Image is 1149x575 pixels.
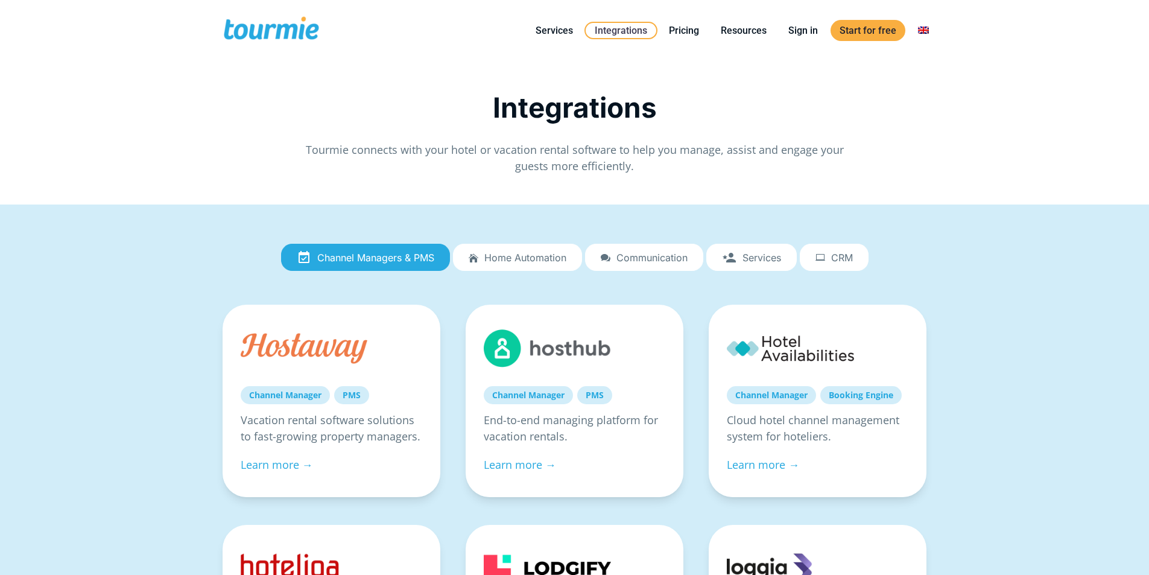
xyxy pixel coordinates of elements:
a: Services [706,244,797,272]
a: Services [527,23,582,38]
a: CRM [800,244,869,272]
a: Channel Manager [727,386,816,404]
span: Home automation [484,252,566,263]
a: PMS [577,386,612,404]
a: Learn more → [484,457,556,472]
span: CRM [831,252,853,263]
span: Integrations [493,91,657,124]
a: Integrations [584,22,657,39]
a: Pricing [660,23,708,38]
p: Vacation rental software solutions to fast-growing property managers. [241,412,422,445]
span: Channel Managers & PMS [317,252,434,263]
a: Resources [712,23,776,38]
a: Learn more → [727,457,799,472]
a: Channel Managers & PMS [281,244,450,272]
a: Learn more → [241,457,313,472]
a: Start for free [831,20,905,41]
span: Tourmie connects with your hotel or vacation rental software to help you manage, assist and engag... [306,142,844,173]
a: PMS [334,386,369,404]
a: Communication [585,244,703,272]
a: Sign in [779,23,827,38]
span: Services [742,252,781,263]
a: Channel Manager [484,386,573,404]
span: Communication [616,252,688,263]
a: Booking Engine [820,386,902,404]
p: End-to-end managing platform for vacation rentals. [484,412,665,445]
p: Cloud hotel channel management system for hoteliers. [727,412,908,445]
a: Home automation [453,244,582,272]
a: Channel Manager [241,386,330,404]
